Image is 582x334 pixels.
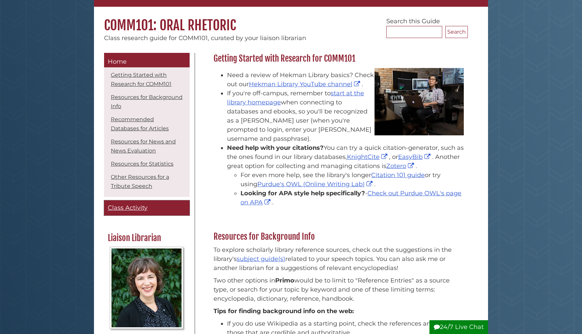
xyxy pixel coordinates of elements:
[227,89,464,143] li: If you're off-campus, remember to when connecting to databases and ebooks, so you'll be recognize...
[257,180,374,188] a: Purdue's OWL (Online Writing Lab)
[110,247,184,329] img: Profile Photo
[104,200,190,215] a: Class Activity
[275,277,294,284] strong: Primo
[227,71,464,89] li: Need a review of Hekman Library basics? Check out our .
[240,189,464,207] li: - .
[111,72,171,87] a: Getting Started with Research for COMM101
[108,58,127,65] span: Home
[214,307,354,315] strong: Tips for finding background info on the web:
[104,233,189,243] h2: Liaison Librarian
[240,190,461,206] a: Check out Purdue OWL's page on APA
[249,80,362,88] a: Hekman Library YouTube channel
[347,153,389,161] a: KnightCite
[214,245,464,273] p: To explore scholarly library reference sources, check out the suggestions in the library's relate...
[214,276,464,303] p: Two other options in would be to limit to "Reference Entries" as a source type, or search for you...
[94,7,488,34] h1: COMM101: Oral Rhetoric
[111,138,176,154] a: Resources for News and News Evaluation
[104,34,306,42] span: Class research guide for COMM101, curated by your liaison librarian
[108,204,148,211] span: Class Activity
[386,162,416,170] a: Zotero
[240,171,464,189] li: For even more help, see the library's longer or try using .
[227,90,364,106] a: start at the library homepage
[227,143,464,207] li: You can try a quick citation-generator, such as the ones found in our library databases, , or . A...
[210,53,468,64] h2: Getting Started with Research for COMM101
[111,161,173,167] a: Resources for Statistics
[111,116,169,132] a: Recommended Databases for Articles
[111,94,183,109] a: Resources for Background Info
[237,255,285,263] a: subject guide(s)
[111,174,169,189] a: Other Resources for a Tribute Speech
[210,231,468,242] h2: Resources for Background Info
[227,144,324,152] strong: Need help with your citations?
[445,26,468,38] button: Search
[371,171,425,179] a: Citation 101 guide
[429,320,488,334] button: 24/7 Live Chat
[240,190,365,197] strong: Looking for APA style help specifically?
[104,53,190,68] a: Home
[398,153,432,161] a: EasyBib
